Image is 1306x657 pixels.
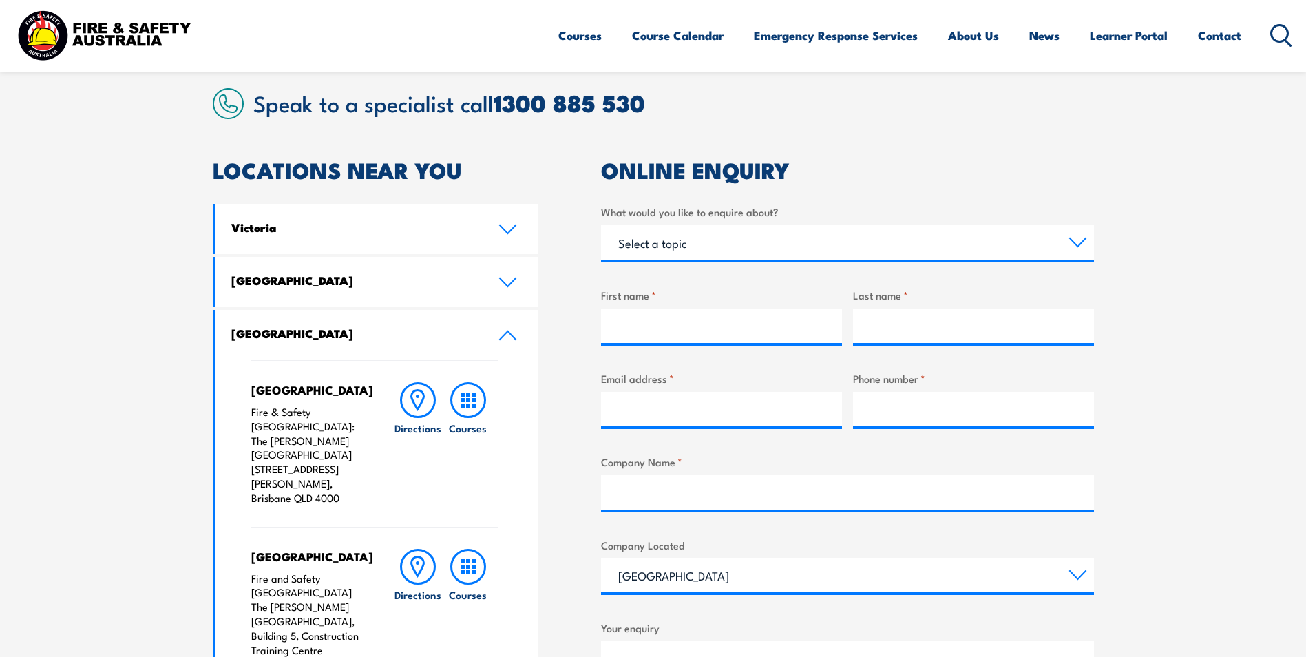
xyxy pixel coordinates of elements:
[394,587,441,602] h6: Directions
[601,204,1094,220] label: What would you like to enquire about?
[231,220,478,235] h4: Victoria
[449,421,487,435] h6: Courses
[601,287,842,303] label: First name
[215,257,539,307] a: [GEOGRAPHIC_DATA]
[632,17,724,54] a: Course Calendar
[251,549,366,564] h4: [GEOGRAPHIC_DATA]
[449,587,487,602] h6: Courses
[948,17,999,54] a: About Us
[494,84,645,121] a: 1300 885 530
[231,326,478,341] h4: [GEOGRAPHIC_DATA]
[558,17,602,54] a: Courses
[253,90,1094,115] h2: Speak to a specialist call
[394,421,441,435] h6: Directions
[215,204,539,254] a: Victoria
[215,310,539,360] a: [GEOGRAPHIC_DATA]
[1090,17,1168,54] a: Learner Portal
[853,287,1094,303] label: Last name
[251,405,366,505] p: Fire & Safety [GEOGRAPHIC_DATA]: The [PERSON_NAME][GEOGRAPHIC_DATA] [STREET_ADDRESS][PERSON_NAME]...
[251,382,366,397] h4: [GEOGRAPHIC_DATA]
[213,160,539,179] h2: LOCATIONS NEAR YOU
[1029,17,1060,54] a: News
[443,382,493,505] a: Courses
[231,273,478,288] h4: [GEOGRAPHIC_DATA]
[1198,17,1241,54] a: Contact
[601,454,1094,470] label: Company Name
[853,371,1094,386] label: Phone number
[601,371,842,386] label: Email address
[601,537,1094,553] label: Company Located
[601,160,1094,179] h2: ONLINE ENQUIRY
[601,620,1094,636] label: Your enquiry
[754,17,918,54] a: Emergency Response Services
[393,382,443,505] a: Directions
